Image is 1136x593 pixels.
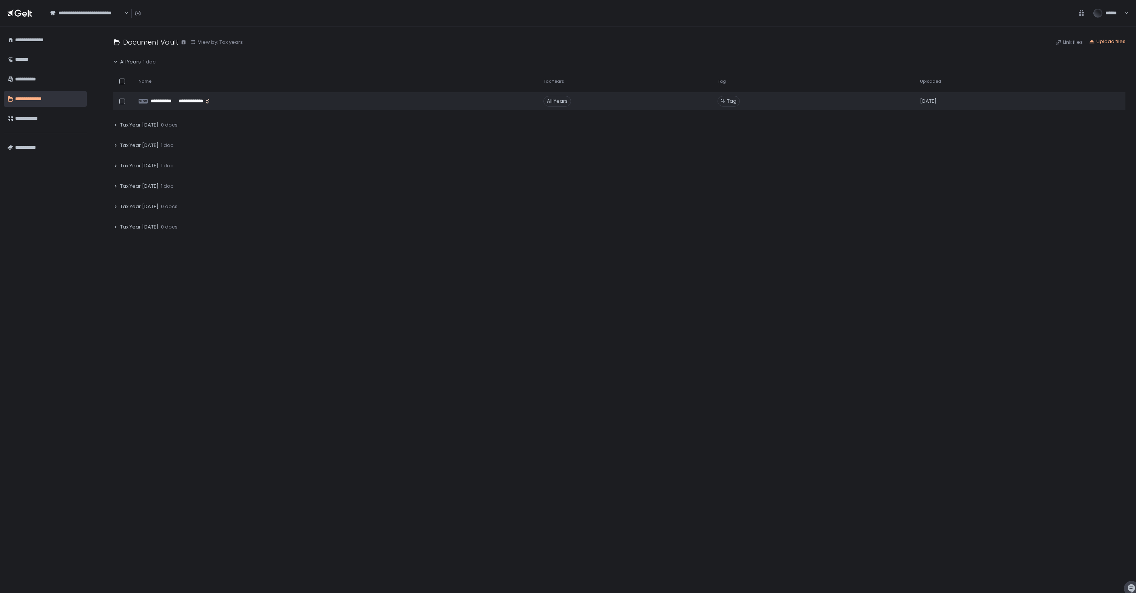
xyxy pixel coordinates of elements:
span: All Years [120,59,141,65]
button: View by: Tax years [190,39,243,46]
span: Tax Year [DATE] [120,224,159,230]
div: All Years [543,96,571,107]
span: Uploaded [920,79,941,84]
span: 0 docs [161,122,177,128]
button: Upload files [1089,38,1125,45]
span: Tax Year [DATE] [120,162,159,169]
span: 0 docs [161,203,177,210]
span: Tax Years [543,79,564,84]
span: Tax Year [DATE] [120,183,159,190]
span: Tag [718,79,726,84]
span: 0 docs [161,224,177,230]
span: Tax Year [DATE] [120,142,159,149]
span: [DATE] [920,98,937,105]
h1: Document Vault [123,37,178,47]
span: 1 doc [161,183,173,190]
span: 1 doc [161,162,173,169]
span: 1 doc [161,142,173,149]
span: 1 doc [143,59,156,65]
span: Tag [727,98,736,105]
span: Tax Year [DATE] [120,122,159,128]
div: Search for option [45,5,128,21]
span: Tax Year [DATE] [120,203,159,210]
button: Link files [1056,39,1083,46]
span: Name [139,79,151,84]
